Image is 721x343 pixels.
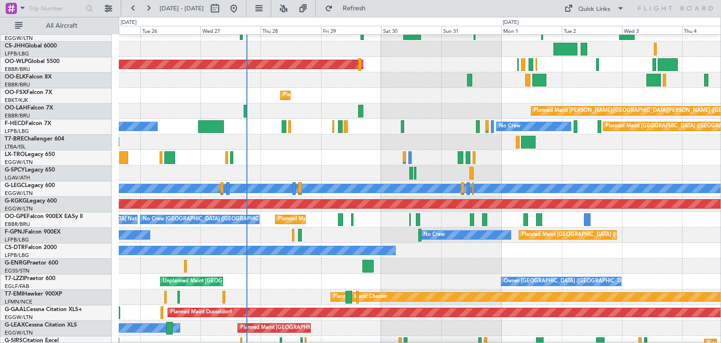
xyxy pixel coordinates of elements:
button: Refresh [321,1,377,16]
a: EBBR/BRU [5,221,30,228]
a: G-ENRGPraetor 600 [5,260,58,266]
span: G-GAAL [5,307,26,312]
div: Planned Maint [GEOGRAPHIC_DATA] ([GEOGRAPHIC_DATA]) [240,321,388,335]
span: [DATE] - [DATE] [160,4,204,13]
span: F-HECD [5,121,25,126]
span: CS-JHH [5,43,25,49]
a: EBBR/BRU [5,81,30,88]
span: OO-WLP [5,59,28,64]
a: LGAV/ATH [5,174,30,181]
span: Refresh [335,5,374,12]
a: LFMN/NCE [5,298,32,305]
span: G-LEGC [5,183,25,188]
a: CS-JHHGlobal 6000 [5,43,57,49]
a: T7-LZZIPraetor 600 [5,276,55,281]
a: LFPB/LBG [5,50,29,57]
span: T7-EMI [5,291,23,297]
a: LTBA/ISL [5,143,26,150]
div: Tue 26 [140,26,200,34]
a: F-HECDFalcon 7X [5,121,51,126]
a: CS-DTRFalcon 2000 [5,245,57,250]
div: Mon 1 [501,26,561,34]
a: LFPB/LBG [5,252,29,259]
a: EGGW/LTN [5,329,33,336]
div: [DATE] [503,19,519,27]
div: Fri 29 [321,26,381,34]
button: All Aircraft [10,18,102,33]
a: T7-EMIHawker 900XP [5,291,62,297]
span: G-LEAX [5,322,25,328]
a: LX-TROLegacy 650 [5,152,55,157]
a: T7-BREChallenger 604 [5,136,64,142]
span: OO-LAH [5,105,27,111]
div: Unplanned Maint [GEOGRAPHIC_DATA] ([GEOGRAPHIC_DATA]) [163,274,317,288]
a: F-GPNJFalcon 900EX [5,229,61,235]
div: Thu 28 [261,26,321,34]
div: Quick Links [578,5,610,14]
a: EGSS/STN [5,267,30,274]
span: T7-BRE [5,136,24,142]
div: Planned Maint Kortrijk-[GEOGRAPHIC_DATA] [283,88,392,102]
div: Owner [GEOGRAPHIC_DATA] ([GEOGRAPHIC_DATA]) [504,274,633,288]
div: No Crew [499,119,521,133]
a: EGGW/LTN [5,205,33,212]
div: No Crew [GEOGRAPHIC_DATA] ([GEOGRAPHIC_DATA] National) [143,212,300,226]
a: G-SPCYLegacy 650 [5,167,55,173]
a: EBBR/BRU [5,66,30,73]
a: OO-FSXFalcon 7X [5,90,52,95]
div: [DATE] [121,19,137,27]
a: G-GAALCessna Citation XLS+ [5,307,82,312]
div: Planned Maint [GEOGRAPHIC_DATA] ([GEOGRAPHIC_DATA]) [522,228,669,242]
div: Planned Maint Dusseldorf [170,305,232,320]
div: Wed 27 [200,26,261,34]
div: Planned Maint [GEOGRAPHIC_DATA] ([GEOGRAPHIC_DATA] National) [278,212,448,226]
a: LFPB/LBG [5,236,29,243]
a: G-KGKGLegacy 600 [5,198,57,204]
span: All Aircraft [24,23,99,29]
span: OO-GPE [5,214,27,219]
a: EGLF/FAB [5,283,29,290]
a: OO-WLPGlobal 5500 [5,59,60,64]
a: G-LEAXCessna Citation XLS [5,322,77,328]
a: OO-GPEFalcon 900EX EASy II [5,214,83,219]
div: Wed 3 [622,26,682,34]
a: LFPB/LBG [5,128,29,135]
a: EBBR/BRU [5,112,30,119]
a: EGGW/LTN [5,159,33,166]
span: G-SPCY [5,167,25,173]
span: OO-FSX [5,90,26,95]
button: Quick Links [560,1,629,16]
a: G-LEGCLegacy 600 [5,183,55,188]
a: EGGW/LTN [5,190,33,197]
a: OO-LAHFalcon 7X [5,105,53,111]
span: LX-TRO [5,152,25,157]
div: Planned Maint Chester [333,290,387,304]
div: Sat 30 [381,26,441,34]
input: Trip Number [29,1,83,16]
div: Sun 31 [441,26,501,34]
span: CS-DTR [5,245,25,250]
span: OO-ELK [5,74,26,80]
span: T7-LZZI [5,276,24,281]
a: EGGW/LTN [5,35,33,42]
a: OO-ELKFalcon 8X [5,74,52,80]
div: Tue 2 [562,26,622,34]
span: G-ENRG [5,260,27,266]
a: EBKT/KJK [5,97,28,104]
div: No Crew [423,228,445,242]
a: EGGW/LTN [5,314,33,321]
span: F-GPNJ [5,229,25,235]
span: G-KGKG [5,198,27,204]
